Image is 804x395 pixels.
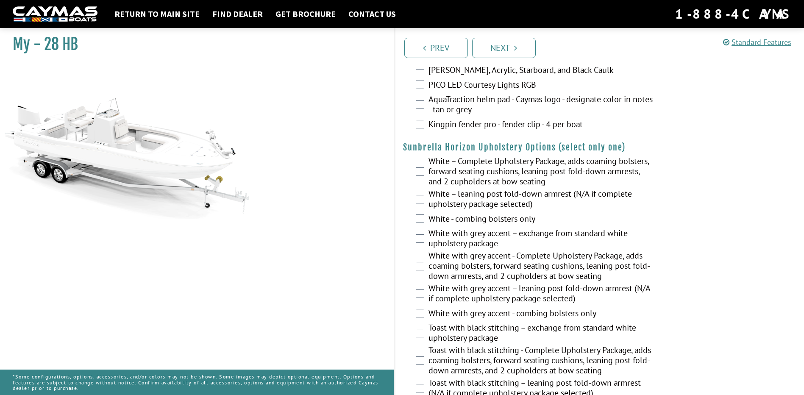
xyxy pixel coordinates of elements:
label: White with grey accent – exchange from standard white upholstery package [428,228,654,250]
label: White with grey accent - combing bolsters only [428,308,654,320]
a: Contact Us [344,8,400,19]
label: White - combing bolsters only [428,214,654,226]
a: Find Dealer [208,8,267,19]
label: PICO LED Courtesy Lights RGB [428,80,654,92]
a: Next [472,38,536,58]
label: Kingpin fender pro - fender clip - 4 per boat [428,119,654,131]
a: Get Brochure [271,8,340,19]
label: Toast with black stitching - Complete Upholstery Package, adds coaming bolsters, forward seating ... [428,345,654,378]
div: 1-888-4CAYMAS [675,5,791,23]
h1: My - 28 HB [13,35,373,54]
label: White with grey accent - Complete Upholstery Package, adds coaming bolsters, forward seating cush... [428,250,654,283]
label: White – leaning post fold-down armrest (N/A if complete upholstery package selected) [428,189,654,211]
img: white-logo-c9c8dbefe5ff5ceceb0f0178aa75bf4bb51f6bca0971e226c86eb53dfe498488.png [13,6,97,22]
a: Prev [404,38,468,58]
label: Toast with black stitching – exchange from standard white upholstery package [428,323,654,345]
a: Standard Features [723,37,791,47]
h4: Sunbrella Horizon Upholstery Options (select only one) [403,142,796,153]
p: *Some configurations, options, accessories, and/or colors may not be shown. Some images may depic... [13,370,381,395]
label: White with grey accent – leaning post fold-down armrest (N/A if complete upholstery package selec... [428,283,654,306]
label: AquaTraction helm pad - Caymas logo - designate color in notes - tan or grey [428,94,654,117]
a: Return to main site [110,8,204,19]
label: White – Complete Upholstery Package, adds coaming bolsters, forward seating cushions, leaning pos... [428,156,654,189]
